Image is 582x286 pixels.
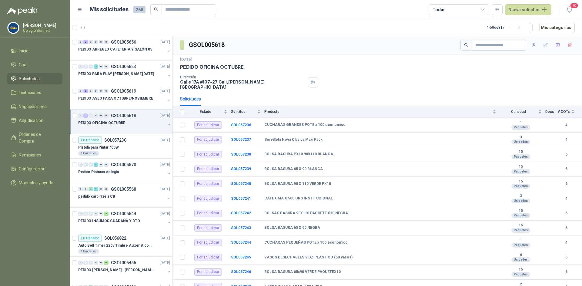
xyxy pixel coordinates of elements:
b: BOLSA BASURA 65x90 VERDE PAQUETEX10 [264,270,341,274]
div: 0 [99,261,103,265]
div: 0 [99,163,103,167]
p: [DATE] [160,137,170,143]
div: Por adjudicar [194,239,222,246]
div: 0 [94,40,98,44]
b: 15 [500,150,542,154]
div: 0 [104,89,109,93]
div: Por adjudicar [194,136,222,143]
p: [DATE] [160,211,170,217]
span: Producto [264,110,491,114]
div: Paquetes [511,184,530,189]
div: Paquetes [511,272,530,277]
div: Todas [433,6,445,13]
div: 0 [104,113,109,118]
span: search [464,43,468,47]
div: 0 [78,40,83,44]
b: VASOS DESECHABLES 9 OZ PLASTICO (50 vasos) [264,255,353,260]
a: SOL057238 [231,152,251,156]
div: 0 [94,212,98,216]
div: 0 [83,163,88,167]
b: 15 [500,223,542,228]
div: 0 [99,89,103,93]
b: 4 [558,122,575,128]
b: SOL057244 [231,240,251,245]
div: Paquetes [511,125,530,130]
div: 0 [89,64,93,69]
p: PEDIDO ASEO PARA OCTUBRE/NOVIEMBRE [78,96,153,101]
a: SOL057242 [231,211,251,215]
span: Inicio [19,48,28,54]
p: Pistola para Pintar 400W [78,145,119,150]
a: 0 3 0 0 0 0 GSOL005656[DATE] PEDIDO ARREGLO CAFETERIA Y SALÓN 05 [78,38,171,58]
a: Manuales y ayuda [7,177,62,189]
span: Solicitud [231,110,256,114]
div: 0 [78,187,83,191]
p: GSOL005623 [111,64,136,69]
b: 1 [500,238,542,243]
a: Órdenes de Compra [7,129,62,147]
b: 4 [558,240,575,245]
div: 3 [94,163,98,167]
a: 0 0 0 3 0 0 GSOL005570[DATE] Pedido Pinturas colegio [78,161,171,180]
p: Pedido Pinturas colegio [78,169,119,175]
a: Chat [7,59,62,71]
a: Inicio [7,45,62,57]
b: SOL057239 [231,167,251,171]
p: Dirección [180,75,306,79]
div: 0 [83,212,88,216]
a: Adjudicación [7,115,62,126]
div: 1 - 50 de 317 [487,23,524,32]
th: Producto [264,106,500,118]
th: # COTs [558,106,582,118]
a: 0 16 0 0 0 0 GSOL005618[DATE] PEDIDO OFICINA OCTUBRE [78,112,171,131]
a: SOL057240 [231,182,251,186]
div: 0 [104,64,109,69]
b: SOL057246 [231,270,251,274]
div: 2 [94,64,98,69]
b: 4 [558,196,575,202]
a: SOL057245 [231,255,251,259]
b: 6 [558,152,575,157]
p: PEDIDO [PERSON_NAME] - [PERSON_NAME] [78,267,154,273]
div: Paquetes [511,213,530,218]
p: [PERSON_NAME] [23,23,61,28]
div: 1 [94,187,98,191]
button: Mís categorías [529,22,575,33]
span: 10 [570,3,578,8]
p: GSOL005570 [111,163,136,167]
b: 6 [558,225,575,231]
div: Por adjudicar [194,268,222,276]
div: Por adjudicar [194,166,222,173]
div: 0 [94,261,98,265]
b: 6 [558,255,575,260]
b: 15 [500,164,542,169]
div: 0 [99,212,103,216]
div: 0 [78,64,83,69]
div: Por adjudicar [194,210,222,217]
div: Por adjudicar [194,254,222,261]
b: 3 [500,135,542,140]
div: 0 [99,40,103,44]
span: Configuración [19,166,45,172]
div: 0 [83,187,88,191]
div: 0 [78,89,83,93]
div: Paquetes [511,243,530,248]
p: pedido carpinteria CB [78,194,115,199]
a: SOL057241 [231,196,251,201]
div: 0 [94,89,98,93]
b: BOLSA BASURA 65 X 90 NEGRA [264,225,320,230]
b: CUCHARAS PEQUEÑAS PQTE x 100 económico [264,240,348,245]
div: Por adjudicar [194,151,222,158]
div: Solicitudes [180,96,201,102]
div: Por adjudicar [194,224,222,232]
b: 1 [500,120,542,125]
p: [DATE] [160,162,170,168]
div: En tránsito [78,136,102,144]
p: PEDIDO INSUMOS GUADAÑA Y BTO [78,218,140,224]
b: 6 [558,269,575,275]
img: Logo peakr [7,7,38,15]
